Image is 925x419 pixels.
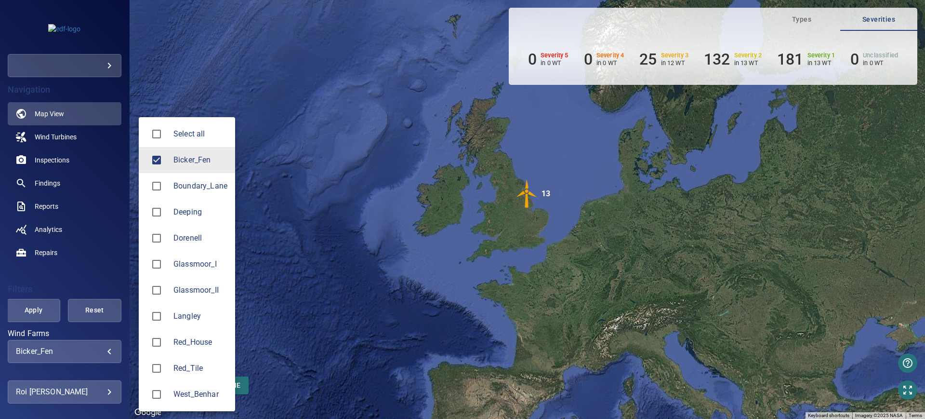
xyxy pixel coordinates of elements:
[173,311,227,322] div: Wind Farms Langley
[173,258,227,270] span: Glassmoor_I
[173,337,227,348] div: Wind Farms Red_House
[173,232,227,244] div: Wind Farms Dorenell
[173,337,227,348] span: Red_House
[146,176,167,196] span: Boundary_Lane
[146,358,167,378] span: Red_Tile
[146,202,167,222] span: Deeping
[173,232,227,244] span: Dorenell
[173,180,227,192] span: Boundary_Lane
[173,389,227,400] div: Wind Farms West_Benhar
[173,311,227,322] span: Langley
[173,363,227,374] span: Red_Tile
[173,389,227,400] span: West_Benhar
[146,280,167,300] span: Glassmoor_II
[146,332,167,352] span: Red_House
[173,363,227,374] div: Wind Farms Red_Tile
[146,384,167,405] span: West_Benhar
[146,150,167,170] span: Bicker_Fen
[173,206,227,218] span: Deeping
[173,206,227,218] div: Wind Farms Deeping
[173,154,227,166] span: Bicker_Fen
[173,258,227,270] div: Wind Farms Glassmoor_I
[173,154,227,166] div: Wind Farms Bicker_Fen
[146,228,167,248] span: Dorenell
[139,117,235,411] ul: Bicker_Fen
[173,180,227,192] div: Wind Farms Boundary_Lane
[173,284,227,296] div: Wind Farms Glassmoor_II
[173,128,227,140] span: Select all
[146,306,167,326] span: Langley
[173,284,227,296] span: Glassmoor_II
[146,254,167,274] span: Glassmoor_I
